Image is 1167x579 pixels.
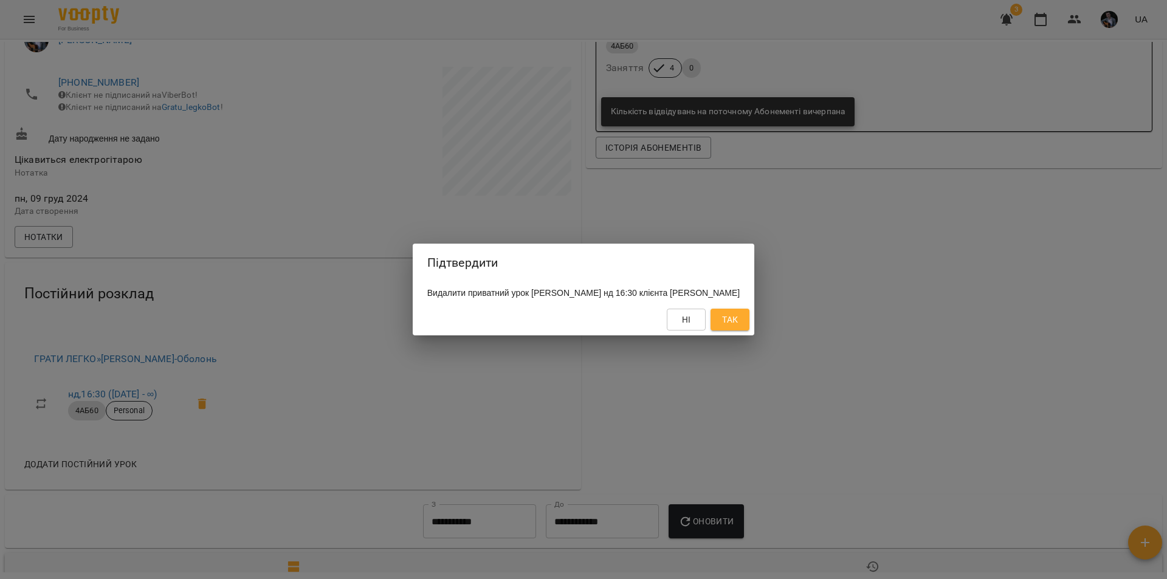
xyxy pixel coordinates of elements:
span: Так [722,312,738,327]
h2: Підтвердити [427,253,740,272]
button: Так [711,309,749,331]
span: Ні [682,312,691,327]
div: Видалити приватний урок [PERSON_NAME] нд 16:30 клієнта [PERSON_NAME] [413,282,755,304]
button: Ні [667,309,706,331]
